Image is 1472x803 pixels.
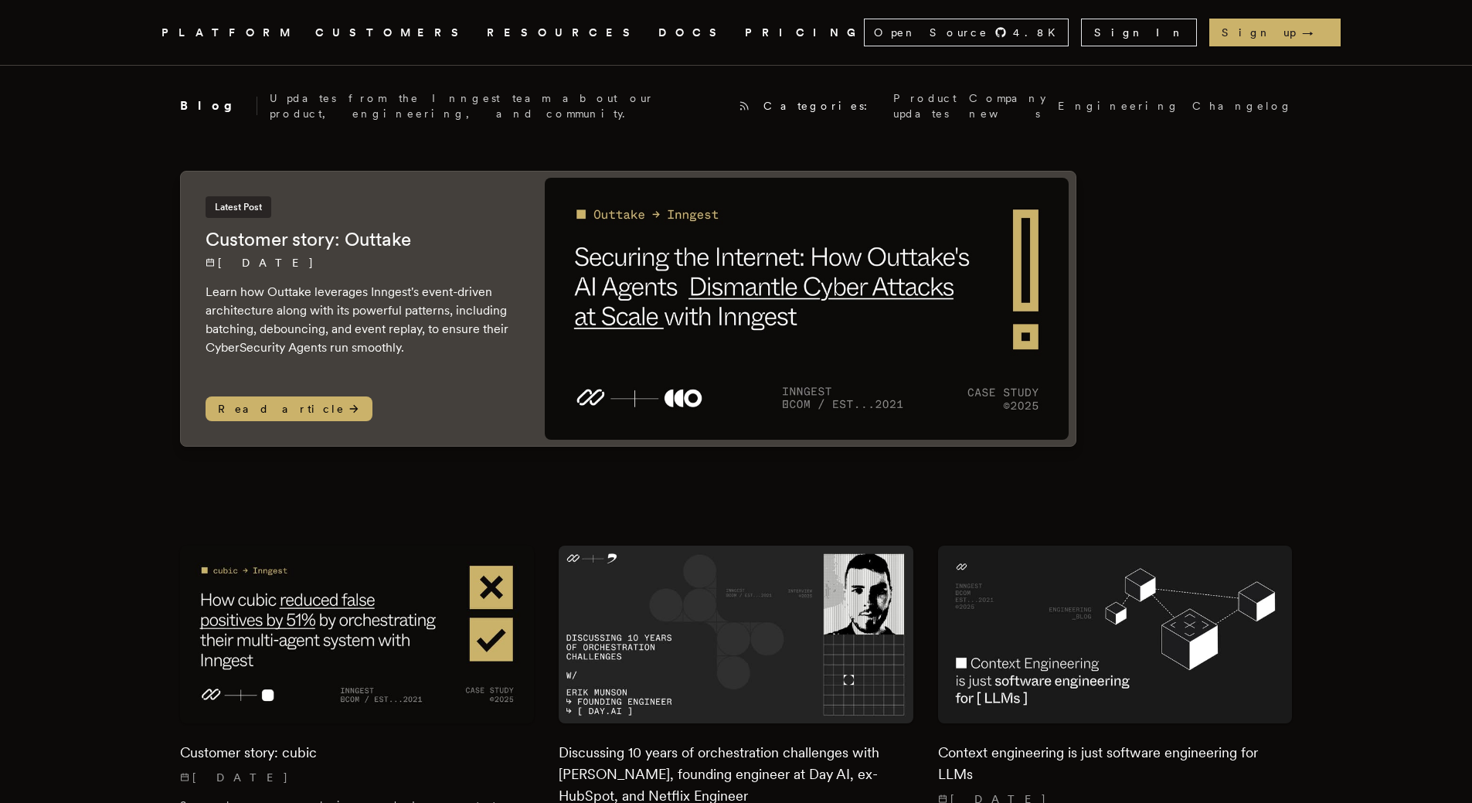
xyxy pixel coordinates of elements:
[1013,25,1065,40] span: 4.8 K
[1209,19,1341,46] a: Sign up
[180,97,257,115] h2: Blog
[1081,19,1197,46] a: Sign In
[745,23,864,43] a: PRICING
[180,546,535,723] img: Featured image for Customer story: cubic blog post
[658,23,726,43] a: DOCS
[1058,98,1180,114] a: Engineering
[874,25,988,40] span: Open Source
[270,90,726,121] p: Updates from the Inngest team about our product, engineering, and community.
[206,255,514,271] p: [DATE]
[969,90,1045,121] a: Company news
[315,23,468,43] a: CUSTOMERS
[938,546,1293,723] img: Featured image for Context engineering is just software engineering for LLMs blog post
[487,23,640,43] button: RESOURCES
[180,770,535,785] p: [DATE]
[180,171,1076,447] a: Latest PostCustomer story: Outtake[DATE] Learn how Outtake leverages Inngest's event-driven archi...
[206,283,514,357] p: Learn how Outtake leverages Inngest's event-driven architecture along with its powerful patterns,...
[206,396,372,421] span: Read article
[206,227,514,252] h2: Customer story: Outtake
[763,98,881,114] span: Categories:
[1302,25,1328,40] span: →
[893,90,957,121] a: Product updates
[180,742,535,764] h2: Customer story: cubic
[938,742,1293,785] h2: Context engineering is just software engineering for LLMs
[559,546,913,723] img: Featured image for Discussing 10 years of orchestration challenges with Erik Munson, founding eng...
[206,196,271,218] span: Latest Post
[161,23,297,43] button: PLATFORM
[1192,98,1293,114] a: Changelog
[545,178,1069,440] img: Featured image for Customer story: Outtake blog post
